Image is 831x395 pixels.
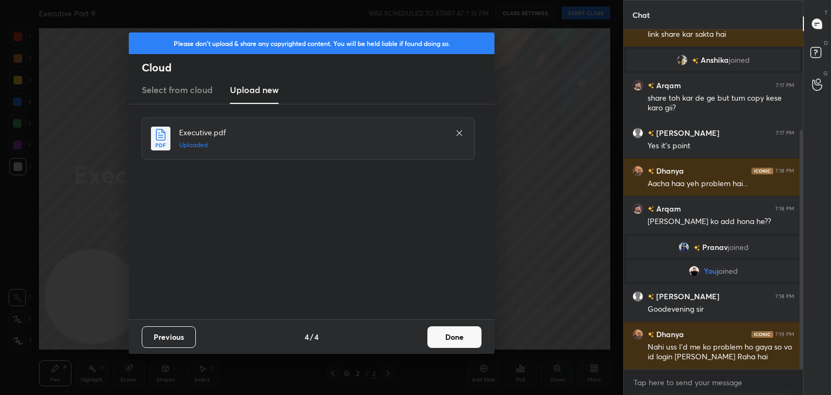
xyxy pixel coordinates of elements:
p: D [824,39,828,47]
img: bb23d132f05a44849f2182320f871a06.png [678,242,689,253]
h4: 4 [314,331,319,343]
h6: [PERSON_NAME] [654,291,720,302]
img: no-rating-badge.077c3623.svg [694,245,700,251]
h4: / [310,331,313,343]
button: Done [427,326,482,348]
div: Goodevening sir [648,304,794,315]
h4: 4 [305,331,309,343]
img: a233e34537f04c09b036960324ac6c00.jpg [632,166,643,176]
span: Anshika [701,56,729,64]
img: no-rating-badge.077c3623.svg [692,58,698,64]
div: 7:18 PM [775,293,794,300]
img: no-rating-badge.077c3623.svg [648,294,654,300]
img: 6a63b4b8931d46bf99520102bc08424e.jpg [632,203,643,214]
h6: Dhanya [654,328,684,340]
img: no-rating-badge.077c3623.svg [648,206,654,212]
p: T [825,9,828,17]
div: 7:17 PM [776,82,794,89]
div: 7:18 PM [775,168,794,174]
img: 705f739bba71449bb2196bcb5ce5af4a.jpg [677,55,688,65]
div: 7:17 PM [776,130,794,136]
div: Please don't upload & share any copyrighted content. You will be held liable if found doing so. [129,32,494,54]
h6: [PERSON_NAME] [654,127,720,139]
h3: Upload new [230,83,279,96]
div: share toh kar de ge but tum copy kese karo gii? [648,93,794,114]
span: Pranav [702,243,728,252]
img: default.png [632,128,643,139]
p: Chat [624,1,658,29]
h6: Arqam [654,80,681,91]
div: Koi political science ki telegram group ka link share kar sakta hai [648,19,794,40]
h6: Arqam [654,203,681,214]
div: Nahi uss I'd me ko problem ho gaya so vo id login [PERSON_NAME] Raha hai [648,342,794,363]
h6: Dhanya [654,165,684,176]
img: iconic-dark.1390631f.png [751,168,773,174]
span: You [704,267,717,275]
div: Aacha haa yeh problem hai... [648,179,794,189]
img: a233e34537f04c09b036960324ac6c00.jpg [632,329,643,340]
div: [PERSON_NAME] ko add hona he?? [648,216,794,227]
img: 9471f33ee4cf4c9c8aef64665fbd547a.jpg [689,266,700,276]
span: joined [729,56,750,64]
div: 7:19 PM [775,331,794,338]
h2: Cloud [142,61,494,75]
div: 7:18 PM [775,206,794,212]
button: Previous [142,326,196,348]
p: G [823,69,828,77]
div: grid [624,30,803,370]
img: no-rating-badge.077c3623.svg [648,83,654,89]
span: joined [728,243,749,252]
h4: Executive.pdf [179,127,444,138]
h5: Uploaded [179,140,444,150]
img: default.png [632,291,643,302]
div: Yes it's point [648,141,794,152]
img: no-rating-badge.077c3623.svg [648,332,654,338]
span: joined [717,267,738,275]
img: iconic-dark.1390631f.png [751,331,773,338]
img: no-rating-badge.077c3623.svg [648,130,654,136]
img: 6a63b4b8931d46bf99520102bc08424e.jpg [632,80,643,91]
img: no-rating-badge.077c3623.svg [648,168,654,174]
